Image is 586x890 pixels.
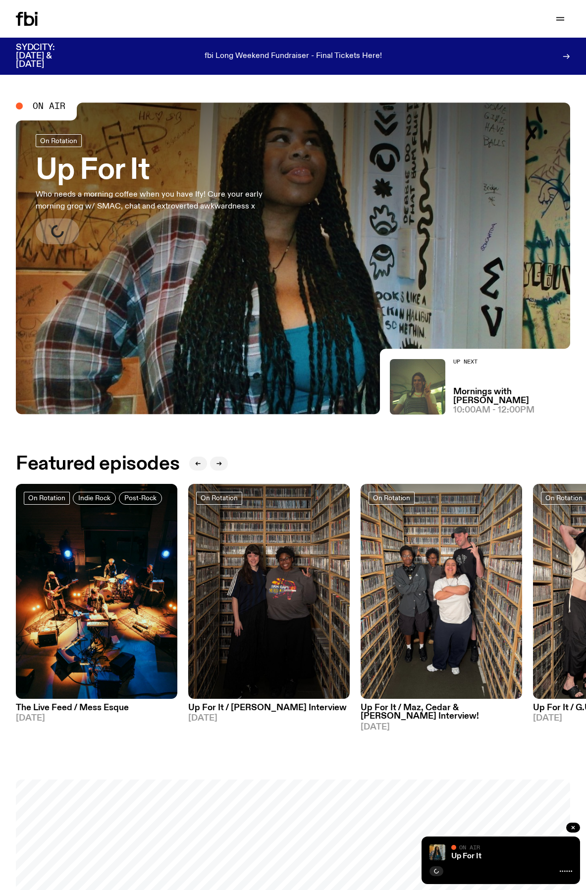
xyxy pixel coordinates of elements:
[453,388,570,405] a: Mornings with [PERSON_NAME]
[390,359,445,415] img: Jim Kretschmer in a really cute outfit with cute braids, standing on a train holding up a peace s...
[188,699,350,723] a: Up For It / [PERSON_NAME] Interview[DATE]
[201,494,238,502] span: On Rotation
[16,103,570,414] a: Ify - a Brown Skin girl with black braided twists, looking up to the side with her tongue stickin...
[124,494,157,502] span: Post-Rock
[36,134,82,147] a: On Rotation
[16,44,79,69] h3: SYDCITY: [DATE] & [DATE]
[361,704,522,721] h3: Up For It / Maz, Cedar & [PERSON_NAME] Interview!
[16,699,177,723] a: The Live Feed / Mess Esque[DATE]
[361,699,522,731] a: Up For It / Maz, Cedar & [PERSON_NAME] Interview![DATE]
[16,714,177,723] span: [DATE]
[188,704,350,712] h3: Up For It / [PERSON_NAME] Interview
[16,704,177,712] h3: The Live Feed / Mess Esque
[78,494,110,502] span: Indie Rock
[361,723,522,732] span: [DATE]
[36,157,289,185] h3: Up For It
[453,406,534,415] span: 10:00am - 12:00pm
[119,492,162,505] a: Post-Rock
[451,852,481,860] a: Up For It
[16,455,179,473] h2: Featured episodes
[73,492,116,505] a: Indie Rock
[205,52,382,61] p: fbi Long Weekend Fundraiser - Final Tickets Here!
[459,844,480,850] span: On Air
[28,494,65,502] span: On Rotation
[453,359,570,365] h2: Up Next
[36,134,289,244] a: Up For ItWho needs a morning coffee when you have Ify! Cure your early morning grog w/ SMAC, chat...
[373,494,410,502] span: On Rotation
[196,492,242,505] a: On Rotation
[36,189,289,212] p: Who needs a morning coffee when you have Ify! Cure your early morning grog w/ SMAC, chat and extr...
[33,102,65,110] span: On Air
[188,714,350,723] span: [DATE]
[40,137,77,145] span: On Rotation
[545,494,583,502] span: On Rotation
[429,844,445,860] img: Ify - a Brown Skin girl with black braided twists, looking up to the side with her tongue stickin...
[24,492,70,505] a: On Rotation
[369,492,415,505] a: On Rotation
